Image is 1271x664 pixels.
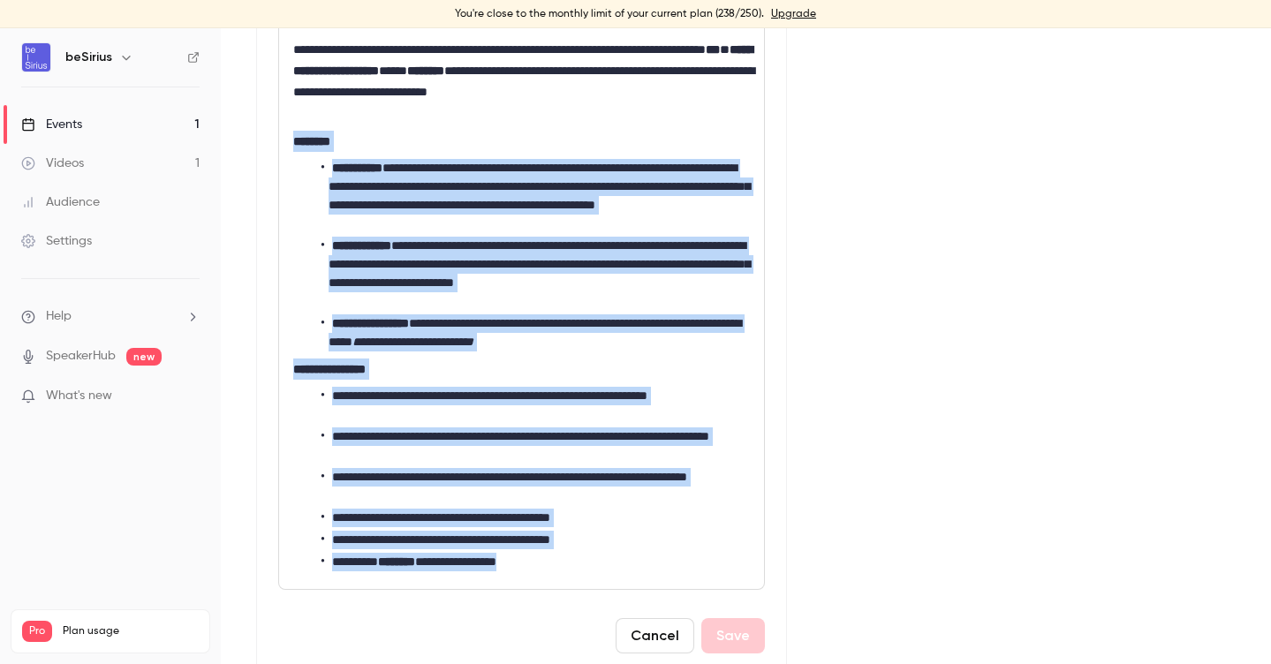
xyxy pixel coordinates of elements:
[22,621,52,642] span: Pro
[46,347,116,366] a: SpeakerHub
[771,7,816,21] a: Upgrade
[21,307,200,326] li: help-dropdown-opener
[21,232,92,250] div: Settings
[21,193,100,211] div: Audience
[46,307,72,326] span: Help
[63,624,199,638] span: Plan usage
[22,43,50,72] img: beSirius
[65,49,112,66] h6: beSirius
[46,387,112,405] span: What's new
[178,389,200,404] iframe: Noticeable Trigger
[126,348,162,366] span: new
[21,116,82,133] div: Events
[616,618,694,653] button: Cancel
[21,155,84,172] div: Videos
